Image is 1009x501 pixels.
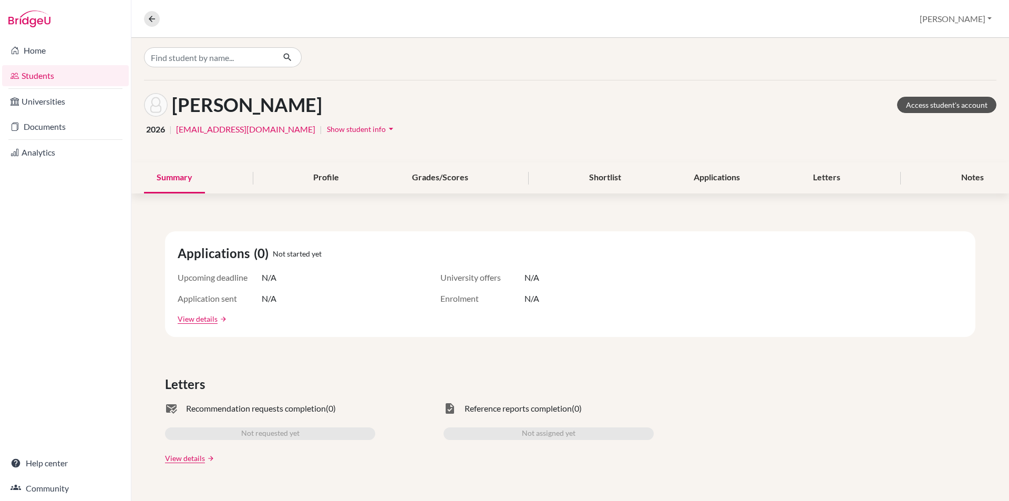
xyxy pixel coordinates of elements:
[186,402,326,415] span: Recommendation requests completion
[169,123,172,136] span: |
[327,125,386,134] span: Show student info
[524,292,539,305] span: N/A
[320,123,322,136] span: |
[2,453,129,474] a: Help center
[386,124,396,134] i: arrow_drop_down
[2,40,129,61] a: Home
[949,162,996,193] div: Notes
[165,402,178,415] span: mark_email_read
[262,271,276,284] span: N/A
[915,9,996,29] button: [PERSON_NAME]
[178,271,262,284] span: Upcoming deadline
[176,123,315,136] a: [EMAIL_ADDRESS][DOMAIN_NAME]
[301,162,352,193] div: Profile
[399,162,481,193] div: Grades/Scores
[178,292,262,305] span: Application sent
[576,162,634,193] div: Shortlist
[326,121,397,137] button: Show student infoarrow_drop_down
[178,244,254,263] span: Applications
[144,47,274,67] input: Find student by name...
[2,478,129,499] a: Community
[681,162,753,193] div: Applications
[2,116,129,137] a: Documents
[144,162,205,193] div: Summary
[2,142,129,163] a: Analytics
[178,313,218,324] a: View details
[146,123,165,136] span: 2026
[2,65,129,86] a: Students
[2,91,129,112] a: Universities
[8,11,50,27] img: Bridge-U
[326,402,336,415] span: (0)
[800,162,853,193] div: Letters
[165,453,205,464] a: View details
[524,271,539,284] span: N/A
[465,402,572,415] span: Reference reports completion
[165,375,209,394] span: Letters
[444,402,456,415] span: task
[144,93,168,117] img: Prathyush Thankachan's avatar
[572,402,582,415] span: (0)
[522,427,575,440] span: Not assigned yet
[440,271,524,284] span: University offers
[254,244,273,263] span: (0)
[897,97,996,113] a: Access student's account
[205,455,214,462] a: arrow_forward
[218,315,227,323] a: arrow_forward
[172,94,322,116] h1: [PERSON_NAME]
[241,427,300,440] span: Not requested yet
[273,248,322,259] span: Not started yet
[262,292,276,305] span: N/A
[440,292,524,305] span: Enrolment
